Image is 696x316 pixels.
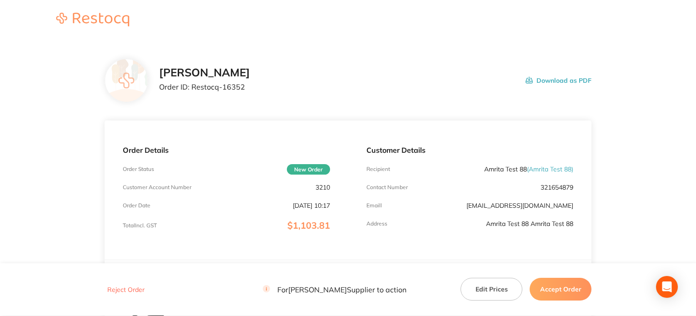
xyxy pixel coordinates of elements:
[123,166,154,172] p: Order Status
[123,184,191,191] p: Customer Account Number
[461,278,522,301] button: Edit Prices
[485,260,524,281] th: Quantity
[466,201,573,210] a: [EMAIL_ADDRESS][DOMAIN_NAME]
[527,165,573,173] span: ( Amrita Test 88 )
[526,66,591,95] button: Download as PDF
[263,286,406,294] p: For [PERSON_NAME] Supplier to action
[523,260,591,281] th: Total
[366,166,390,172] p: Recipient
[530,278,591,301] button: Accept Order
[366,202,382,209] p: Emaill
[159,66,250,79] h2: [PERSON_NAME]
[484,166,573,173] p: Amrita Test 88
[105,260,348,281] th: Item
[123,202,150,209] p: Order Date
[656,276,678,298] div: Open Intercom Messenger
[287,164,330,175] span: New Order
[159,83,250,91] p: Order ID: Restocq- 16352
[287,220,330,231] span: $1,103.81
[123,146,330,154] p: Order Details
[105,286,147,294] button: Reject Order
[366,221,387,227] p: Address
[366,146,574,154] p: Customer Details
[348,260,416,281] th: Contract Price Excl. GST
[486,220,573,227] p: Amrita Test 88 Amrita Test 88
[123,222,157,229] p: Total Incl. GST
[47,13,138,26] img: Restocq logo
[315,184,330,191] p: 3210
[366,184,408,191] p: Contact Number
[541,184,573,191] p: 321654879
[416,260,485,281] th: RRP Price Excl. GST
[293,202,330,209] p: [DATE] 10:17
[47,13,138,28] a: Restocq logo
